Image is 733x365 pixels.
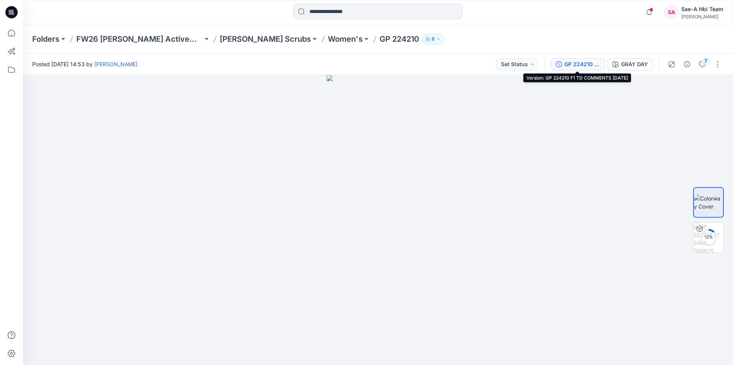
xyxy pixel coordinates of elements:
[608,58,653,70] button: GRAY DAY
[681,5,723,14] div: Sae-A Hbi Team
[380,34,419,44] p: GP 224210
[422,34,444,44] button: 8
[621,60,648,68] div: GRAY DAY
[94,61,138,67] a: [PERSON_NAME]
[76,34,203,44] a: FW26 [PERSON_NAME] Activewear
[32,60,138,68] span: Posted [DATE] 14:53 by
[220,34,311,44] a: [PERSON_NAME] Scrubs
[432,35,435,43] p: 8
[681,58,693,70] button: Details
[328,34,363,44] a: Women's
[696,58,708,70] button: 7
[564,60,600,68] div: GP 224210 F1 TD COMMENTS 8.13.25
[702,57,710,65] div: 7
[32,34,59,44] a: Folders
[551,58,605,70] button: GP 224210 F1 TD COMMENTS [DATE]
[664,5,678,19] div: SA
[681,14,723,20] div: [PERSON_NAME]
[699,234,718,241] div: 12 %
[694,194,723,210] img: Colorway Cover
[327,75,429,365] img: eyJhbGciOiJIUzI1NiIsImtpZCI6IjAiLCJzbHQiOiJzZXMiLCJ0eXAiOiJKV1QifQ.eyJkYXRhIjp7InR5cGUiOiJzdG9yYW...
[694,223,723,253] img: GP 224210 F1 SAEA 080625 GRAY DAY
